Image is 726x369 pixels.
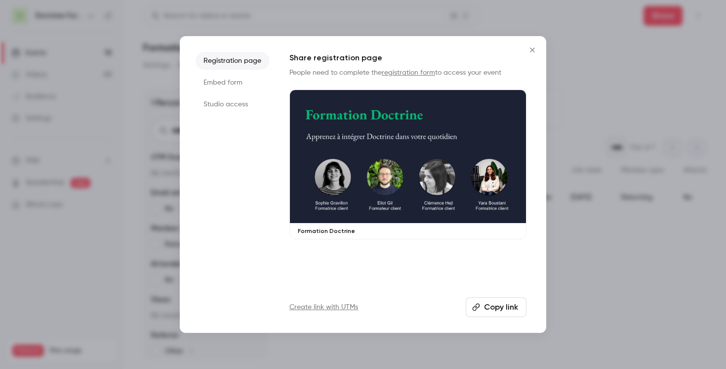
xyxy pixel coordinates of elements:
[289,68,526,78] p: People need to complete the to access your event
[196,52,270,70] li: Registration page
[289,302,358,312] a: Create link with UTMs
[523,40,542,60] button: Close
[289,90,526,239] a: Formation Doctrine
[298,227,518,235] p: Formation Doctrine
[289,52,526,64] h1: Share registration page
[196,74,270,92] li: Embed form
[466,297,526,317] button: Copy link
[196,95,270,113] li: Studio access
[382,69,435,76] a: registration form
